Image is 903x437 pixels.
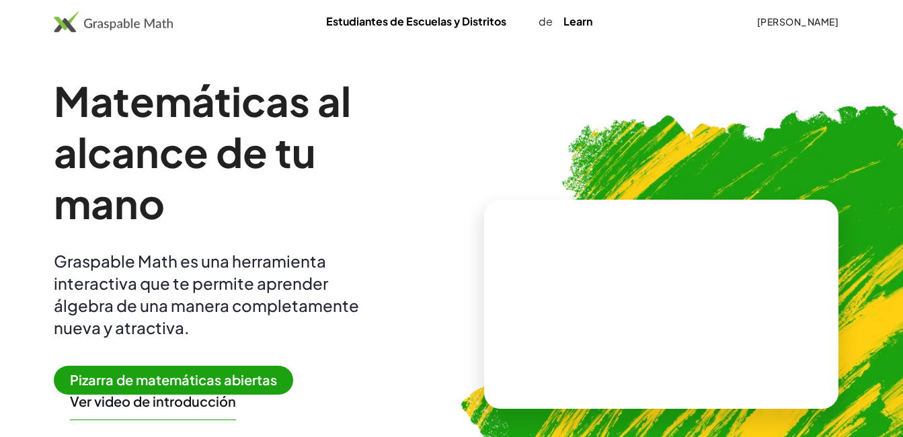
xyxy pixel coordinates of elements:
a: Learn [553,9,603,34]
button: Ver video de introducción [70,393,236,410]
button: [PERSON_NAME] [746,9,849,34]
a: Pizarra de matemáticas abiertas [54,374,304,388]
a: Estudiantes de Escuelas y Distritos [315,9,517,34]
div: Graspable Math es una herramienta interactiva que te permite aprender álgebra de una manera compl... [54,250,377,339]
font: [PERSON_NAME] [756,15,838,28]
div: de [315,13,603,30]
video: What is this? This is dynamic math notation. Dynamic math notation plays a central role in how Gr... [560,253,762,354]
h1: Matemáticas al alcance de tu mano [54,75,430,229]
span: Pizarra de matemáticas abiertas [54,366,293,395]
